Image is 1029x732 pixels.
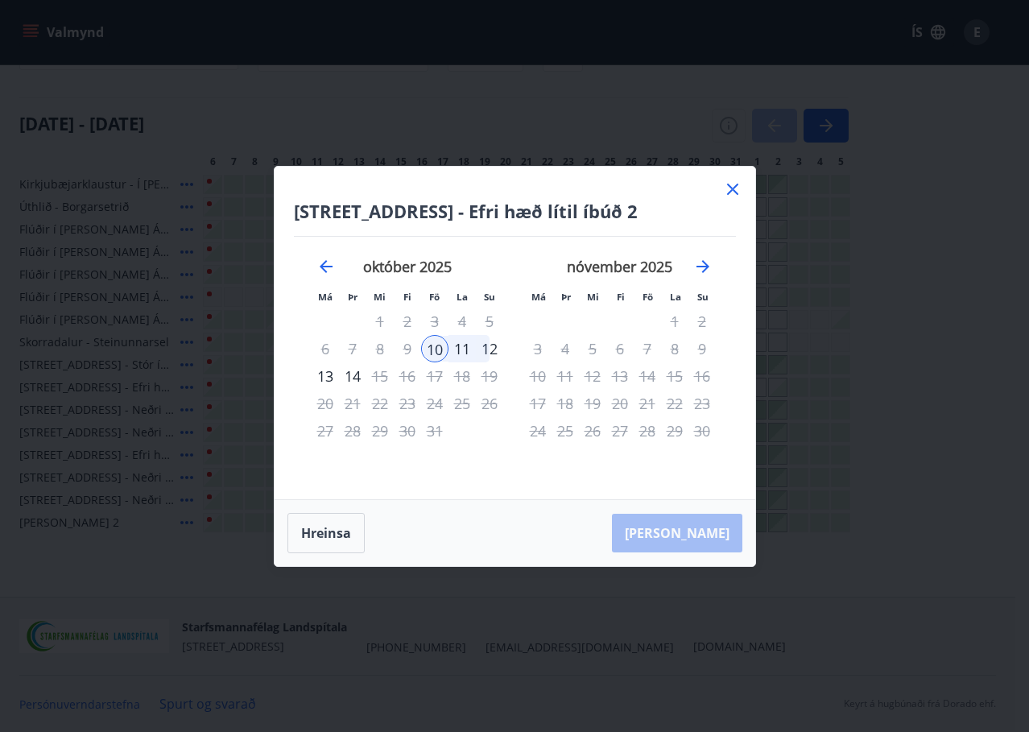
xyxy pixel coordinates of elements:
[524,417,552,445] td: Not available. mánudagur, 24. nóvember 2025
[429,291,440,303] small: Fö
[552,417,579,445] td: Not available. þriðjudagur, 25. nóvember 2025
[617,291,625,303] small: Fi
[476,308,503,335] td: Not available. sunnudagur, 5. október 2025
[448,362,476,390] td: Not available. laugardagur, 18. október 2025
[697,291,709,303] small: Su
[448,335,476,362] div: 11
[421,390,448,417] td: Not available. föstudagur, 24. október 2025
[606,417,634,445] td: Not available. fimmtudagur, 27. nóvember 2025
[524,335,552,362] td: Not available. mánudagur, 3. nóvember 2025
[366,335,394,362] td: Not available. miðvikudagur, 8. október 2025
[634,335,661,362] div: Aðeins útritun í boði
[316,257,336,276] div: Move backward to switch to the previous month.
[670,291,681,303] small: La
[394,362,421,390] td: Not available. fimmtudagur, 16. október 2025
[421,390,448,417] div: Aðeins útritun í boði
[484,291,495,303] small: Su
[394,417,421,445] td: Not available. fimmtudagur, 30. október 2025
[394,308,421,335] td: Not available. fimmtudagur, 2. október 2025
[366,362,394,390] td: Not available. miðvikudagur, 15. október 2025
[552,390,579,417] div: Aðeins útritun í boði
[421,335,448,362] div: 10
[448,308,476,335] td: Not available. laugardagur, 4. október 2025
[688,335,716,362] td: Not available. sunnudagur, 9. nóvember 2025
[524,362,552,390] td: Not available. mánudagur, 10. nóvember 2025
[421,335,448,362] td: Selected as start date. föstudagur, 10. október 2025
[561,291,571,303] small: Þr
[421,417,448,445] div: Aðeins útritun í boði
[661,362,688,390] td: Not available. laugardagur, 15. nóvember 2025
[366,417,394,445] td: Not available. miðvikudagur, 29. október 2025
[374,291,386,303] small: Mi
[312,362,339,390] td: Choose mánudagur, 13. október 2025 as your check-out date. It’s available.
[421,362,448,390] td: Not available. föstudagur, 17. október 2025
[579,335,606,362] td: Not available. miðvikudagur, 5. nóvember 2025
[339,362,366,390] div: Aðeins útritun í boði
[318,291,333,303] small: Má
[339,417,366,445] td: Not available. þriðjudagur, 28. október 2025
[688,390,716,417] td: Not available. sunnudagur, 23. nóvember 2025
[531,291,546,303] small: Má
[567,257,672,276] strong: nóvember 2025
[287,513,365,553] button: Hreinsa
[524,390,552,417] td: Not available. mánudagur, 17. nóvember 2025
[394,390,421,417] td: Not available. fimmtudagur, 23. október 2025
[294,199,736,223] h4: [STREET_ADDRESS] - Efri hæð lítil íbúð 2
[312,390,339,417] td: Not available. mánudagur, 20. október 2025
[312,362,339,390] div: 13
[394,335,421,362] td: Not available. fimmtudagur, 9. október 2025
[688,362,716,390] td: Not available. sunnudagur, 16. nóvember 2025
[448,335,476,362] td: Choose laugardagur, 11. október 2025 as your check-out date. It’s available.
[661,390,688,417] td: Not available. laugardagur, 22. nóvember 2025
[634,335,661,362] td: Not available. föstudagur, 7. nóvember 2025
[366,390,394,417] td: Not available. miðvikudagur, 22. október 2025
[579,362,606,390] td: Not available. miðvikudagur, 12. nóvember 2025
[634,362,661,390] td: Not available. föstudagur, 14. nóvember 2025
[312,417,339,445] td: Not available. mánudagur, 27. október 2025
[339,390,366,417] td: Not available. þriðjudagur, 21. október 2025
[606,390,634,417] td: Not available. fimmtudagur, 20. nóvember 2025
[579,390,606,417] td: Not available. miðvikudagur, 19. nóvember 2025
[693,257,713,276] div: Move forward to switch to the next month.
[348,291,357,303] small: Þr
[661,335,688,362] td: Not available. laugardagur, 8. nóvember 2025
[606,335,634,362] td: Not available. fimmtudagur, 6. nóvember 2025
[457,291,468,303] small: La
[339,335,366,362] td: Not available. þriðjudagur, 7. október 2025
[661,417,688,445] td: Not available. laugardagur, 29. nóvember 2025
[634,390,661,417] td: Not available. föstudagur, 21. nóvember 2025
[476,335,503,362] td: Choose sunnudagur, 12. október 2025 as your check-out date. It’s available.
[552,390,579,417] td: Not available. þriðjudagur, 18. nóvember 2025
[552,335,579,362] td: Not available. þriðjudagur, 4. nóvember 2025
[421,417,448,445] td: Not available. föstudagur, 31. október 2025
[606,362,634,390] td: Not available. fimmtudagur, 13. nóvember 2025
[476,362,503,390] td: Not available. sunnudagur, 19. október 2025
[366,308,394,335] td: Not available. miðvikudagur, 1. október 2025
[634,417,661,445] td: Not available. föstudagur, 28. nóvember 2025
[476,390,503,417] td: Not available. sunnudagur, 26. október 2025
[643,291,653,303] small: Fö
[403,291,411,303] small: Fi
[421,308,448,335] td: Not available. föstudagur, 3. október 2025
[587,291,599,303] small: Mi
[448,390,476,417] td: Not available. laugardagur, 25. október 2025
[579,417,606,445] td: Not available. miðvikudagur, 26. nóvember 2025
[688,417,716,445] td: Not available. sunnudagur, 30. nóvember 2025
[552,362,579,390] td: Not available. þriðjudagur, 11. nóvember 2025
[312,335,339,362] td: Not available. mánudagur, 6. október 2025
[688,308,716,335] td: Not available. sunnudagur, 2. nóvember 2025
[294,237,736,480] div: Calendar
[363,257,452,276] strong: október 2025
[661,308,688,335] td: Not available. laugardagur, 1. nóvember 2025
[476,335,503,362] div: 12
[339,362,366,390] td: Choose þriðjudagur, 14. október 2025 as your check-out date. It’s available.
